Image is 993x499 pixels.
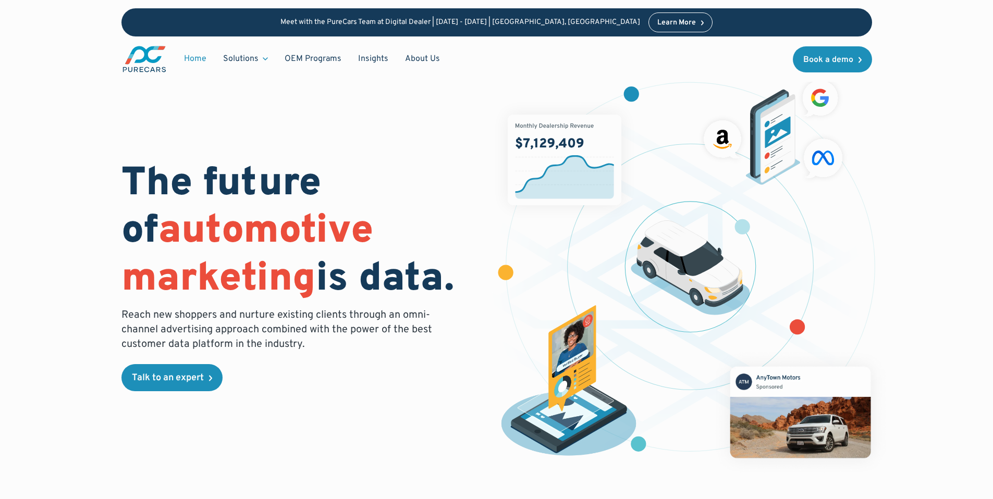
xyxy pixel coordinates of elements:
div: Solutions [223,53,259,65]
div: Solutions [215,49,276,69]
a: Talk to an expert [121,364,223,391]
p: Reach new shoppers and nurture existing clients through an omni-channel advertising approach comb... [121,308,438,352]
img: ads on social media and advertising partners [698,75,848,185]
img: mockup of facebook post [710,347,890,477]
img: persona of a buyer [491,305,647,460]
a: Learn More [648,13,713,32]
div: Learn More [657,19,696,27]
img: chart showing monthly dealership revenue of $7m [508,115,621,205]
h1: The future of is data. [121,161,484,304]
img: illustration of a vehicle [631,220,751,315]
a: Insights [350,49,397,69]
a: About Us [397,49,448,69]
span: automotive marketing [121,207,373,304]
a: main [121,45,167,73]
a: Home [176,49,215,69]
img: purecars logo [121,45,167,73]
a: OEM Programs [276,49,350,69]
div: Book a demo [803,56,853,64]
p: Meet with the PureCars Team at Digital Dealer | [DATE] - [DATE] | [GEOGRAPHIC_DATA], [GEOGRAPHIC_... [280,18,640,27]
div: Talk to an expert [132,373,204,383]
a: Book a demo [793,46,872,72]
